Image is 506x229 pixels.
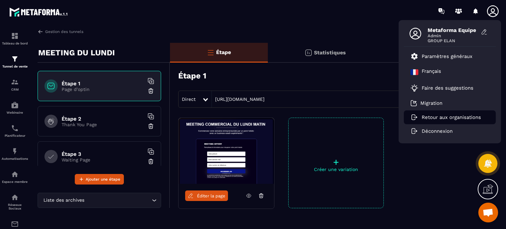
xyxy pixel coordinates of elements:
[197,193,225,198] span: Éditer la page
[2,73,28,96] a: formationformationCRM
[75,174,124,185] button: Ajouter une étape
[2,165,28,188] a: automationsautomationsEspace membre
[2,188,28,215] a: social-networksocial-networkRéseaux Sociaux
[422,128,453,134] p: Déconnexion
[212,97,265,102] a: [URL][DOMAIN_NAME]
[148,88,154,94] img: trash
[207,48,214,56] img: bars-o.4a397970.svg
[2,27,28,50] a: formationformationTableau de bord
[428,33,477,38] span: Admin
[410,100,442,106] a: Migration
[11,101,19,109] img: automations
[2,42,28,45] p: Tableau de bord
[2,157,28,160] p: Automatisations
[38,46,115,59] p: MEETING DU LUNDI
[62,122,144,127] p: Thank You Page
[428,27,477,33] span: Metaforma Equipe
[410,114,481,120] a: Retour aux organisations
[11,78,19,86] img: formation
[62,116,144,122] h6: Étape 2
[2,96,28,119] a: automationsautomationsWebinaire
[42,197,86,204] span: Liste des archives
[2,65,28,68] p: Tunnel de vente
[38,193,161,208] div: Search for option
[62,87,144,92] p: Page d'optin
[422,68,441,76] p: Français
[314,49,346,56] p: Statistiques
[11,124,19,132] img: scheduler
[478,203,498,222] a: Ouvrir le chat
[11,55,19,63] img: formation
[304,49,312,57] img: stats.20deebd0.svg
[148,158,154,165] img: trash
[182,97,196,102] span: Direct
[410,84,481,92] a: Faire des suggestions
[2,180,28,184] p: Espace membre
[2,203,28,210] p: Réseaux Sociaux
[2,88,28,91] p: CRM
[148,123,154,129] img: trash
[62,157,144,162] p: Waiting Page
[62,80,144,87] h6: Étape 1
[422,114,481,120] p: Retour aux organisations
[410,52,472,60] a: Paramètres généraux
[11,147,19,155] img: automations
[422,85,473,91] p: Faire des suggestions
[178,71,206,80] h3: Étape 1
[11,220,19,228] img: email
[2,134,28,137] p: Planificateur
[185,190,228,201] a: Éditer la page
[2,111,28,114] p: Webinaire
[422,53,472,59] p: Paramètres généraux
[2,142,28,165] a: automationsautomationsAutomatisations
[289,157,383,167] p: +
[420,100,442,106] p: Migration
[86,176,120,183] span: Ajouter une étape
[2,119,28,142] a: schedulerschedulerPlanificateur
[428,38,477,43] span: GROUP ELAN
[86,197,150,204] input: Search for option
[38,29,43,35] img: arrow
[179,118,274,184] img: image
[2,50,28,73] a: formationformationTunnel de vente
[289,167,383,172] p: Créer une variation
[11,170,19,178] img: automations
[9,6,69,18] img: logo
[216,49,231,55] p: Étape
[11,32,19,40] img: formation
[62,151,144,157] h6: Étape 3
[11,193,19,201] img: social-network
[38,29,83,35] a: Gestion des tunnels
